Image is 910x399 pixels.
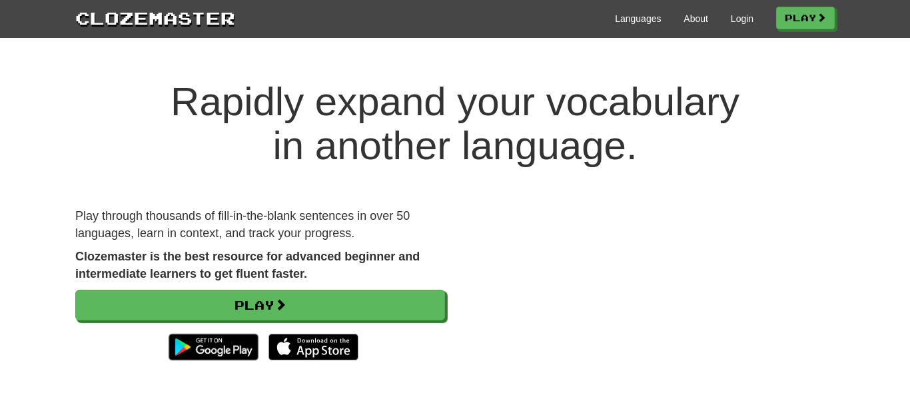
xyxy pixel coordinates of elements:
a: About [683,12,708,25]
a: Login [731,12,753,25]
a: Languages [615,12,661,25]
img: Download_on_the_App_Store_Badge_US-UK_135x40-25178aeef6eb6b83b96f5f2d004eda3bffbb37122de64afbaef7... [268,334,358,360]
a: Clozemaster [75,5,235,30]
a: Play [776,7,835,29]
a: Play [75,290,445,320]
p: Play through thousands of fill-in-the-blank sentences in over 50 languages, learn in context, and... [75,208,445,242]
img: Get it on Google Play [162,327,265,367]
strong: Clozemaster is the best resource for advanced beginner and intermediate learners to get fluent fa... [75,250,420,280]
